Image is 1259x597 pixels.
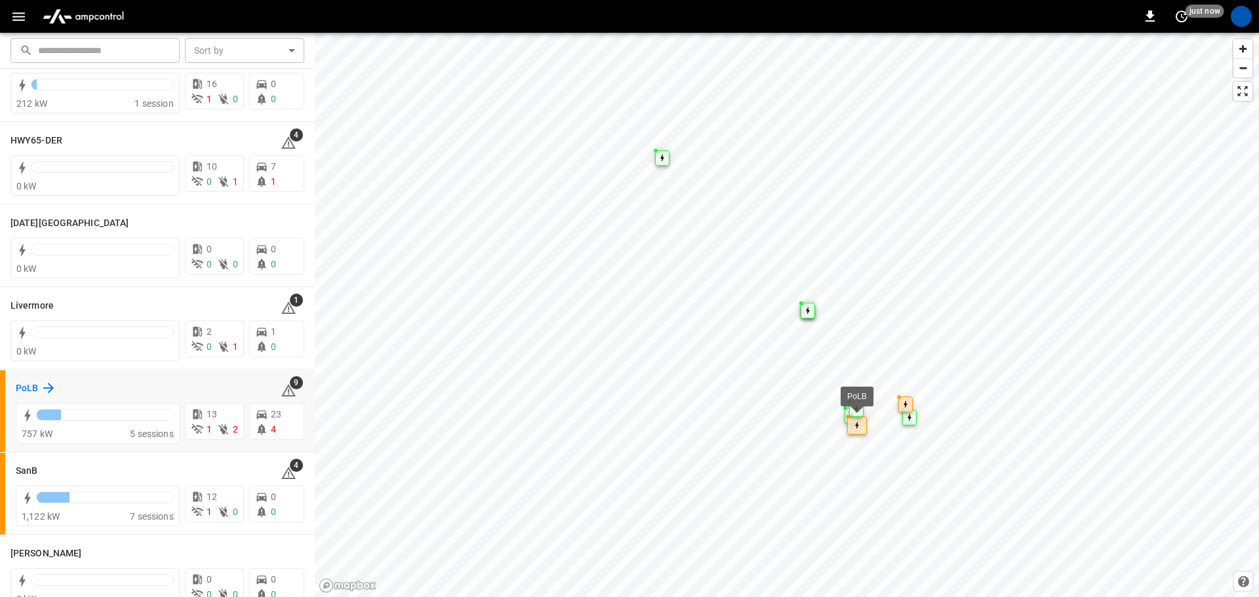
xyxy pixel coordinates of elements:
span: 0 [271,94,276,104]
span: 0 [233,507,238,517]
span: 1 session [134,98,173,109]
span: 16 [207,79,217,89]
span: 2 [207,326,212,337]
span: 1 [233,341,238,352]
span: 7 [271,161,276,172]
span: 1,122 kW [22,511,60,522]
h6: Vernon [10,547,81,561]
span: 5 sessions [130,429,174,439]
div: Map marker [849,401,864,417]
span: 2 [233,424,238,434]
span: 10 [207,161,217,172]
span: 1 [271,326,276,337]
span: 9 [290,376,303,389]
span: 13 [207,409,217,419]
div: PoLB [847,390,867,403]
span: 0 [207,341,212,352]
h6: PoLB [16,381,38,396]
h6: HWY65-DER [10,134,62,148]
span: 0 [233,259,238,269]
span: 0 kW [16,263,37,274]
span: 757 kW [22,429,52,439]
span: 23 [271,409,281,419]
button: Zoom out [1233,58,1252,77]
span: 4 [290,128,303,142]
h6: Livermore [10,299,54,313]
span: 1 [207,507,212,517]
span: Zoom out [1233,59,1252,77]
span: 1 [207,424,212,434]
span: 0 [271,341,276,352]
span: 212 kW [16,98,47,109]
span: 0 [271,507,276,517]
span: 0 [271,259,276,269]
div: Map marker [801,303,815,318]
span: 1 [233,176,238,187]
span: 12 [207,491,217,502]
span: just now [1186,5,1224,18]
h6: Karma Center [10,216,129,231]
a: Mapbox homepage [319,578,376,593]
span: 0 [271,491,276,502]
span: 0 [207,244,212,254]
span: 7 sessions [130,511,174,522]
div: Map marker [847,416,867,434]
span: 1 [207,94,212,104]
span: 4 [290,459,303,472]
span: 1 [290,294,303,307]
span: 0 kW [16,181,37,191]
span: 0 [233,94,238,104]
span: 0 [207,259,212,269]
span: 4 [271,424,276,434]
img: ampcontrol.io logo [37,4,129,29]
button: set refresh interval [1171,6,1192,27]
span: 0 [271,574,276,585]
div: Map marker [845,408,859,423]
span: 0 [207,176,212,187]
span: 1 [271,176,276,187]
div: Map marker [902,410,917,425]
button: Zoom in [1233,39,1252,58]
span: 0 [271,244,276,254]
span: 0 kW [16,346,37,356]
span: 0 [207,574,212,585]
div: Map marker [655,150,669,166]
h6: SanB [16,464,37,478]
div: profile-icon [1231,6,1252,27]
div: Map marker [898,396,913,412]
span: 0 [271,79,276,89]
canvas: Map [315,33,1259,597]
